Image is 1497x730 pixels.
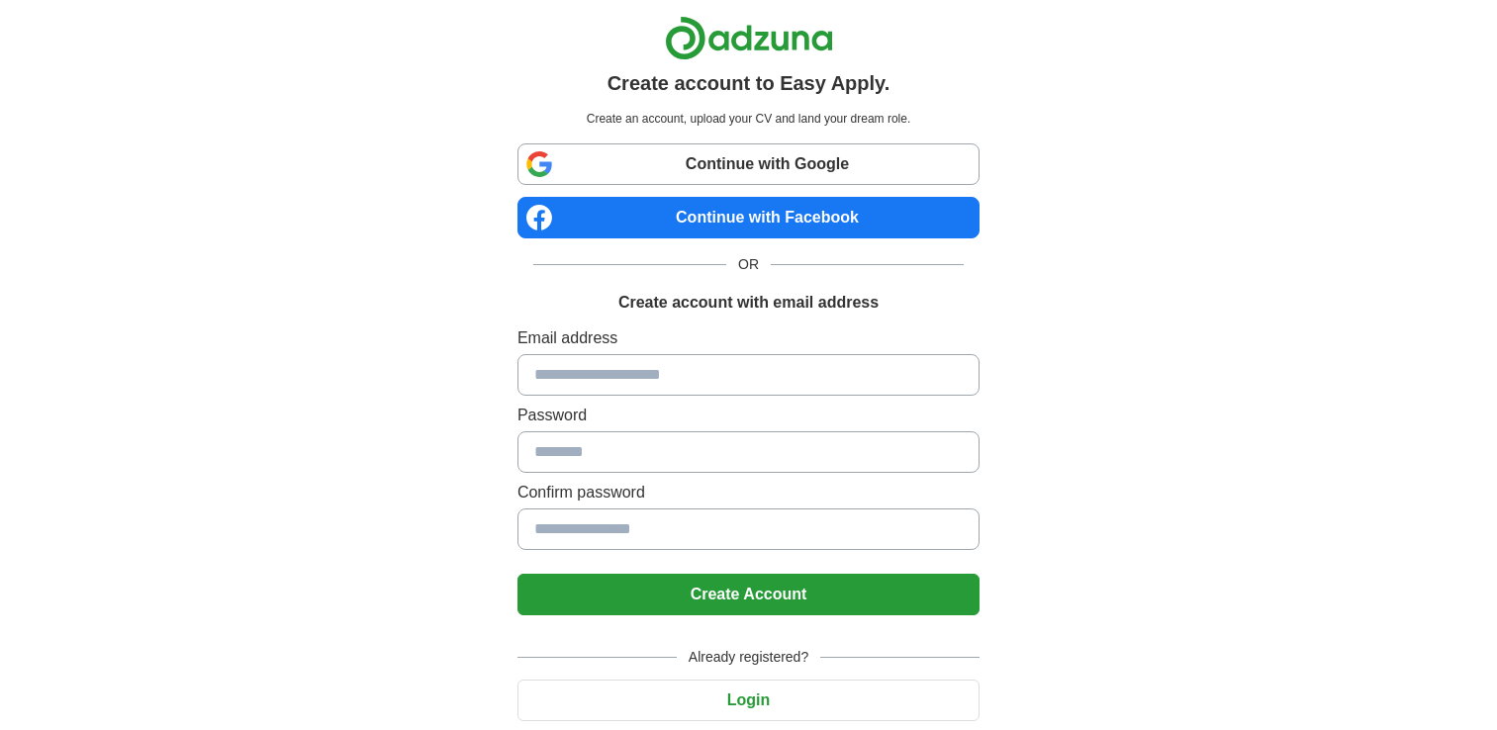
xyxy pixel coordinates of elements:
[517,481,980,504] label: Confirm password
[726,254,771,275] span: OR
[517,197,980,238] a: Continue with Facebook
[517,143,980,185] a: Continue with Google
[517,691,980,708] a: Login
[517,680,980,721] button: Login
[677,647,820,668] span: Already registered?
[608,68,890,98] h1: Create account to Easy Apply.
[517,574,980,615] button: Create Account
[618,291,879,315] h1: Create account with email address
[521,110,976,128] p: Create an account, upload your CV and land your dream role.
[517,404,980,427] label: Password
[665,16,833,60] img: Adzuna logo
[517,326,980,350] label: Email address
